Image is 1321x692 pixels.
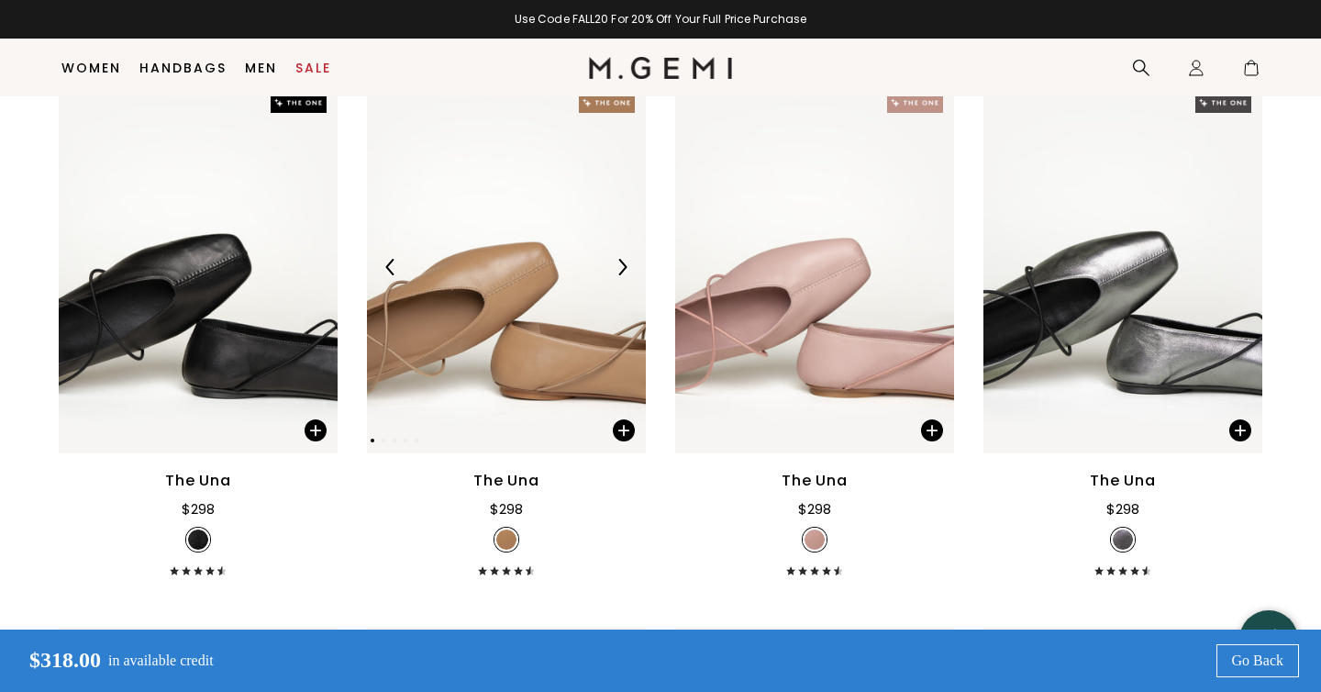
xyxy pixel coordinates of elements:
[1113,530,1133,550] img: v_7263729057851_SWATCH_50x.jpg
[1239,628,1298,651] div: Let's Chat
[51,29,90,44] div: v 4.0.25
[798,498,831,520] div: $298
[579,93,635,113] img: The One tag
[182,498,215,520] div: $298
[29,48,44,62] img: website_grey.svg
[887,93,943,113] img: The One tag
[1090,470,1156,492] div: The Una
[383,259,399,275] img: Previous Arrow
[473,470,539,492] div: The Una
[805,530,825,550] img: v_7263728992315_SWATCH_50x.jpg
[295,61,331,75] a: Sale
[183,106,197,121] img: tab_keywords_by_traffic_grey.svg
[271,93,327,113] img: The One tag
[367,82,646,575] a: Previous ArrowNext ArrowThe Una$298
[245,61,277,75] a: Men
[675,82,954,575] a: The Una$298
[188,530,208,550] img: v_7263728894011_SWATCH_50x.jpg
[490,498,523,520] div: $298
[48,48,202,62] div: Domain: [DOMAIN_NAME]
[1106,498,1139,520] div: $298
[165,470,231,492] div: The Una
[496,530,516,550] img: v_7263728926779_SWATCH_50x.jpg
[108,653,214,669] p: in available credit
[782,470,848,492] div: The Una
[61,61,121,75] a: Women
[59,82,338,575] a: The Una$298
[1216,644,1299,677] a: Go Back
[983,82,1262,575] a: The Una$298
[614,259,630,275] img: Next Arrow
[70,108,164,120] div: Domain Overview
[29,29,44,44] img: logo_orange.svg
[50,106,64,121] img: tab_domain_overview_orange.svg
[203,108,309,120] div: Keywords by Traffic
[589,57,733,79] img: M.Gemi
[139,61,227,75] a: Handbags
[1195,93,1251,113] img: The One tag
[15,648,101,674] p: $318.00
